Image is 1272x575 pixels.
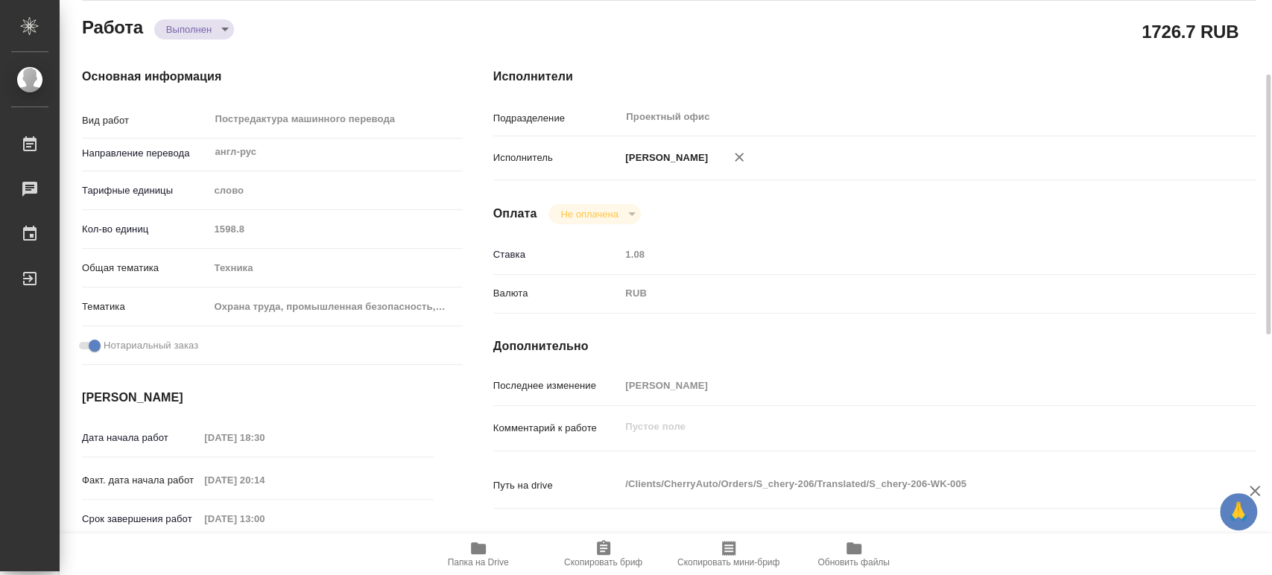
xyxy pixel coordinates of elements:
[82,183,209,198] p: Тарифные единицы
[209,294,463,320] div: Охрана труда, промышленная безопасность, экология и стандартизация
[416,533,541,575] button: Папка на Drive
[82,389,434,407] h4: [PERSON_NAME]
[620,471,1192,497] textarea: /Clients/CherryAuto/Orders/S_chery-206/Translated/S_chery-206-WK-005
[493,337,1256,355] h4: Дополнительно
[493,205,537,223] h4: Оплата
[82,431,199,445] p: Дата начала работ
[1226,496,1251,527] span: 🙏
[493,421,621,436] p: Комментарий к работе
[209,255,463,281] div: Техника
[541,533,666,575] button: Скопировать бриф
[620,150,708,165] p: [PERSON_NAME]
[82,473,199,488] p: Факт. дата начала работ
[1142,19,1238,44] h2: 1726.7 RUB
[82,512,199,527] p: Срок завершения работ
[817,557,890,568] span: Обновить файлы
[666,533,791,575] button: Скопировать мини-бриф
[448,557,509,568] span: Папка на Drive
[493,378,621,393] p: Последнее изменение
[154,19,234,39] div: Выполнен
[199,508,329,530] input: Пустое поле
[82,222,209,237] p: Кол-во единиц
[82,299,209,314] p: Тематика
[556,208,622,220] button: Не оплачена
[493,286,621,301] p: Валюта
[209,178,463,203] div: слово
[199,427,329,448] input: Пустое поле
[82,13,143,39] h2: Работа
[493,247,621,262] p: Ставка
[620,375,1192,396] input: Пустое поле
[162,23,216,36] button: Выполнен
[493,150,621,165] p: Исполнитель
[493,478,621,493] p: Путь на drive
[493,111,621,126] p: Подразделение
[104,338,198,353] span: Нотариальный заказ
[82,68,434,86] h4: Основная информация
[1220,493,1257,530] button: 🙏
[620,244,1192,265] input: Пустое поле
[677,557,779,568] span: Скопировать мини-бриф
[82,146,209,161] p: Направление перевода
[564,557,642,568] span: Скопировать бриф
[620,281,1192,306] div: RUB
[82,261,209,276] p: Общая тематика
[199,469,329,491] input: Пустое поле
[791,533,917,575] button: Обновить файлы
[209,218,463,240] input: Пустое поле
[493,68,1256,86] h4: Исполнители
[82,113,209,128] p: Вид работ
[723,141,756,174] button: Удалить исполнителя
[548,204,640,224] div: Выполнен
